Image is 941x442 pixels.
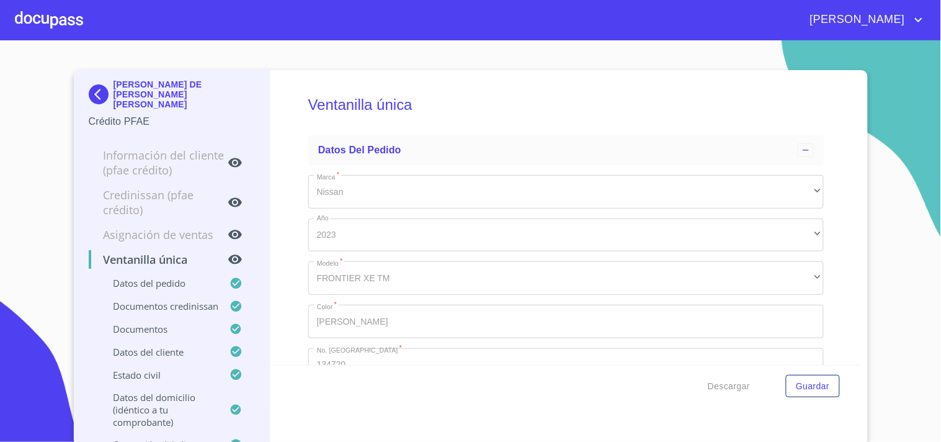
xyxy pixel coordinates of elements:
[89,346,230,358] p: Datos del cliente
[114,79,256,109] p: [PERSON_NAME] DE [PERSON_NAME] [PERSON_NAME]
[308,219,824,252] div: 2023
[89,79,256,114] div: [PERSON_NAME] DE [PERSON_NAME] [PERSON_NAME]
[786,375,839,398] button: Guardar
[89,148,228,178] p: Información del cliente (PFAE crédito)
[89,84,114,104] img: Docupass spot blue
[708,379,750,394] span: Descargar
[89,252,228,267] p: Ventanilla única
[796,379,829,394] span: Guardar
[89,227,228,242] p: Asignación de Ventas
[89,300,230,312] p: Documentos CrediNissan
[89,277,230,289] p: Datos del pedido
[308,175,824,209] div: Nissan
[801,10,926,30] button: account of current user
[308,261,824,295] div: FRONTIER XE TM
[703,375,755,398] button: Descargar
[318,145,401,155] span: Datos del pedido
[801,10,911,30] span: [PERSON_NAME]
[89,323,230,335] p: Documentos
[89,187,228,217] p: Credinissan (PFAE crédito)
[89,369,230,381] p: Estado civil
[89,391,230,428] p: Datos del domicilio (idéntico a tu comprobante)
[308,79,824,130] h5: Ventanilla única
[308,135,824,165] div: Datos del pedido
[89,114,256,129] p: Crédito PFAE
